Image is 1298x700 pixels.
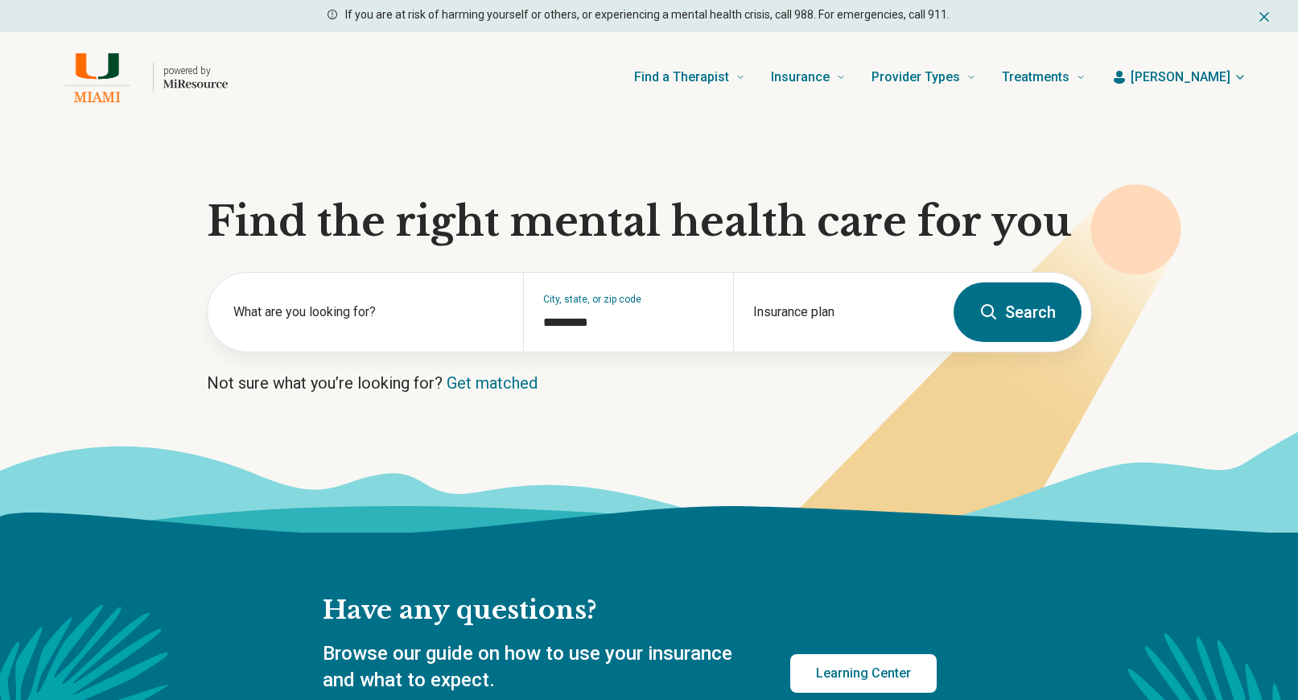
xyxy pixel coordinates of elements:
[345,6,950,23] p: If you are at risk of harming yourself or others, or experiencing a mental health crisis, call 98...
[233,303,504,322] label: What are you looking for?
[1002,45,1086,109] a: Treatments
[872,66,960,89] span: Provider Types
[1002,66,1069,89] span: Treatments
[1111,68,1246,87] button: [PERSON_NAME]
[790,654,937,693] a: Learning Center
[872,45,976,109] a: Provider Types
[771,66,830,89] span: Insurance
[323,640,752,694] p: Browse our guide on how to use your insurance and what to expect.
[52,51,228,103] a: Home page
[771,45,846,109] a: Insurance
[447,373,538,393] a: Get matched
[1256,6,1272,26] button: Dismiss
[1131,68,1230,87] span: [PERSON_NAME]
[323,594,937,628] h2: Have any questions?
[207,372,1092,394] p: Not sure what you’re looking for?
[634,66,729,89] span: Find a Therapist
[207,198,1092,246] h1: Find the right mental health care for you
[634,45,745,109] a: Find a Therapist
[163,64,228,77] p: powered by
[954,282,1082,342] button: Search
